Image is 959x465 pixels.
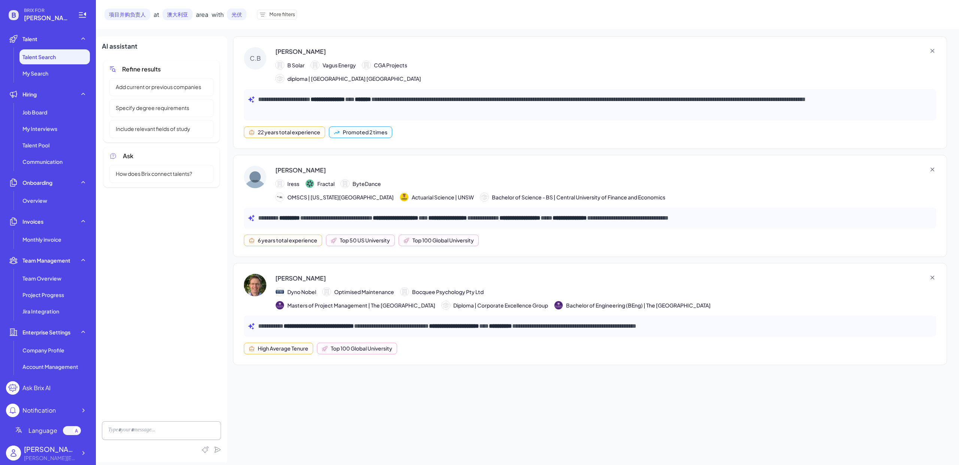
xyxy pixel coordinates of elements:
[22,346,64,354] span: Company Profile
[22,257,70,264] span: Team Management
[258,345,308,352] div: High Average Tenure
[453,302,548,309] span: Diploma | Corporate Excellence Group
[22,91,37,98] span: Hiring
[276,288,284,296] img: 公司logo
[22,275,61,282] span: Team Overview
[258,236,317,244] div: 6 years total experience
[22,141,49,149] span: Talent Pool
[334,288,394,296] span: Optimised Maintenance
[276,193,284,201] img: 113.jpg
[22,70,48,77] span: My Search
[287,193,394,201] span: OMSCS | [US_STATE][GEOGRAPHIC_DATA]
[212,10,224,19] span: with
[163,9,193,20] span: 澳大利亚
[22,218,43,225] span: Invoices
[258,128,320,136] div: 22 years total experience
[24,13,69,22] span: Chris Smart
[287,302,435,309] span: Masters of Project Management | The [GEOGRAPHIC_DATA]
[275,47,326,56] div: [PERSON_NAME]
[331,345,392,352] div: Top 100 Global University
[287,180,299,188] span: Iress
[374,61,407,69] span: CGA Projects
[122,65,161,74] span: Refine results
[244,166,266,188] img: Liz Liu
[287,61,305,69] span: B Solar
[340,236,390,244] div: Top 50 US University
[24,444,76,454] div: Chris
[28,426,57,435] span: Language
[22,108,47,116] span: Job Board
[566,302,711,309] span: Bachelor of Engineering (BEng) | The [GEOGRAPHIC_DATA]
[244,47,266,70] div: C.B
[22,35,37,43] span: Talent
[554,301,563,309] img: 40.jpg
[111,170,197,178] span: How does Brix connect talents?
[22,363,78,370] span: Account Management
[276,301,284,309] img: 40.jpg
[400,193,408,201] img: 18.jpg
[22,383,51,392] div: Ask Brix AI
[275,274,326,283] div: [PERSON_NAME]
[111,104,194,112] span: Specify degree requirements
[22,179,52,186] span: Onboarding
[412,236,474,244] div: Top 100 Global University
[343,128,387,136] div: Promoted 2 times
[196,10,208,19] span: area
[6,446,21,461] img: user_logo.png
[22,328,70,336] span: Enterprise Settings
[22,158,63,165] span: Communication
[22,308,59,315] span: Jira Integration
[412,288,484,296] span: Bocquee Psychology Pty Ltd
[24,454,76,462] div: chris@runesmart.com
[123,152,133,160] span: Ask
[22,291,64,299] span: Project Progress
[317,180,335,188] span: Fractal
[492,193,665,201] span: Bachelor of Science - BS | Central University of Finance and Economics
[269,11,295,18] span: More filters
[412,193,474,201] span: Actuarial Science | UNSW
[24,7,69,13] span: BRIX FOR
[105,9,150,20] span: 项目并购负责人
[22,53,56,61] span: Talent Search
[22,236,61,243] span: Monthly invoice
[22,197,47,204] span: Overview
[353,180,381,188] span: ByteDance
[244,274,266,296] img: Ian Chapman
[154,10,159,19] span: at
[22,406,56,415] div: Notification
[227,9,246,20] span: 光伏
[306,180,314,188] img: 公司logo
[275,166,326,175] div: [PERSON_NAME]
[111,125,195,133] span: Include relevant fields of study
[287,288,316,296] span: Dyno Nobel
[22,125,57,132] span: My Interviews
[287,75,421,83] span: diploma | [GEOGRAPHIC_DATA] [GEOGRAPHIC_DATA]
[323,61,356,69] span: Vagus Energy
[111,83,206,91] span: Add current or previous companies
[102,42,221,51] div: AI assistant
